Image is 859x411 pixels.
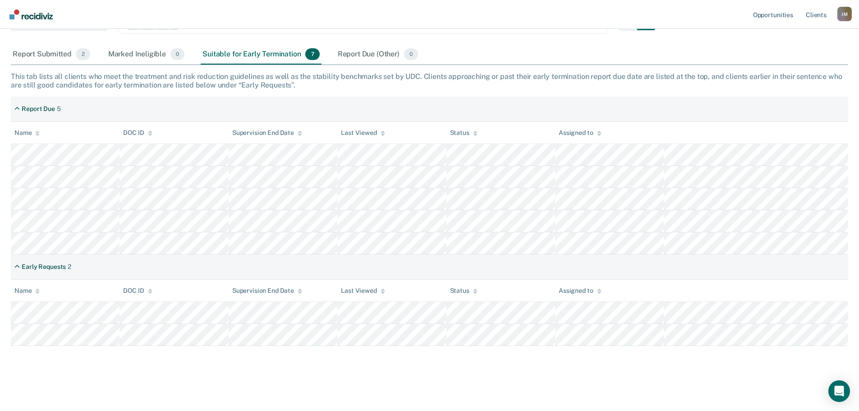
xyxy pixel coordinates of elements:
[76,48,90,60] span: 2
[837,7,852,21] div: J M
[201,45,321,65] div: Suitable for Early Termination7
[404,48,418,60] span: 0
[123,129,152,137] div: DOC ID
[336,45,420,65] div: Report Due (Other)0
[341,129,385,137] div: Last Viewed
[22,263,66,271] div: Early Requests
[11,102,64,116] div: Report Due5
[341,287,385,295] div: Last Viewed
[14,287,40,295] div: Name
[232,129,302,137] div: Supervision End Date
[14,129,40,137] div: Name
[305,48,319,60] span: 7
[828,380,850,402] div: Open Intercom Messenger
[232,287,302,295] div: Supervision End Date
[11,45,92,65] div: Report Submitted2
[837,7,852,21] button: Profile dropdown button
[450,287,478,295] div: Status
[11,259,75,274] div: Early Requests2
[123,287,152,295] div: DOC ID
[559,287,601,295] div: Assigned to
[57,105,61,113] div: 5
[9,9,53,19] img: Recidiviz
[22,105,55,113] div: Report Due
[559,129,601,137] div: Assigned to
[11,72,848,89] div: This tab lists all clients who meet the treatment and risk reduction guidelines as well as the st...
[450,129,478,137] div: Status
[106,45,187,65] div: Marked Ineligible0
[170,48,184,60] span: 0
[68,263,71,271] div: 2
